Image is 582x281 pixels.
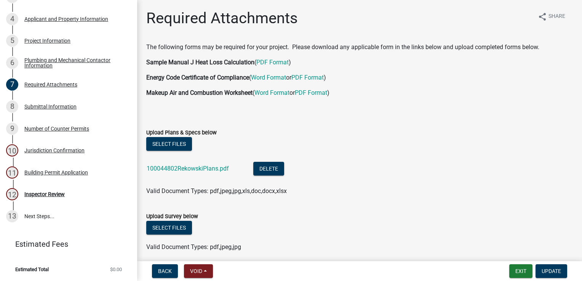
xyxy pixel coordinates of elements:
div: Number of Counter Permits [24,126,89,131]
div: 5 [6,35,18,47]
a: PDF Format [295,89,327,96]
button: Update [536,264,567,278]
button: Select files [146,221,192,235]
span: Update [542,268,561,274]
div: 4 [6,13,18,25]
div: 13 [6,210,18,222]
div: 9 [6,123,18,135]
button: Select files [146,137,192,151]
label: Upload Survey below [146,214,198,219]
a: Word Format [254,89,289,96]
div: 8 [6,101,18,113]
button: shareShare [532,9,571,24]
label: Upload Plans & Specs below [146,130,217,136]
div: Applicant and Property Information [24,16,108,22]
a: PDF Format [291,74,324,81]
span: Share [548,12,565,21]
button: Void [184,264,213,278]
p: ( ) [146,58,573,67]
button: Back [152,264,178,278]
h1: Required Attachments [146,9,298,27]
p: ( or ) [146,88,573,97]
a: PDF Format [256,59,289,66]
div: 10 [6,144,18,156]
wm-modal-confirm: Delete Document [253,166,284,173]
div: 7 [6,78,18,91]
strong: Energy Code Certificate of Compliance [146,74,249,81]
div: Project Information [24,38,70,43]
div: Building Permit Application [24,170,88,175]
button: Exit [509,264,532,278]
div: Plumbing and Mechanical Contactor Information [24,57,125,68]
strong: Makeup Air and Combustion Worksheet [146,89,253,96]
div: Required Attachments [24,82,77,87]
p: The following forms may be required for your project. Please download any applicable form in the ... [146,43,573,52]
strong: Sample Manual J Heat Loss Calculation [146,59,254,66]
span: Valid Document Types: pdf,jpeg,jpg [146,243,241,251]
span: Valid Document Types: pdf,jpeg,jpg,xls,doc,docx,xlsx [146,187,287,195]
span: Estimated Total [15,267,49,272]
a: Word Format [251,74,286,81]
div: Submittal Information [24,104,77,109]
div: 11 [6,166,18,179]
span: $0.00 [110,267,122,272]
a: 100044802RekowskiPlans.pdf [147,165,229,172]
div: Inspector Review [24,192,65,197]
a: Estimated Fees [6,236,125,252]
span: Void [190,268,202,274]
i: share [538,12,547,21]
div: Jurisdiction Confirmation [24,148,85,153]
button: Delete [253,162,284,176]
div: 12 [6,188,18,200]
div: 6 [6,57,18,69]
p: ( or ) [146,73,573,82]
span: Back [158,268,172,274]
